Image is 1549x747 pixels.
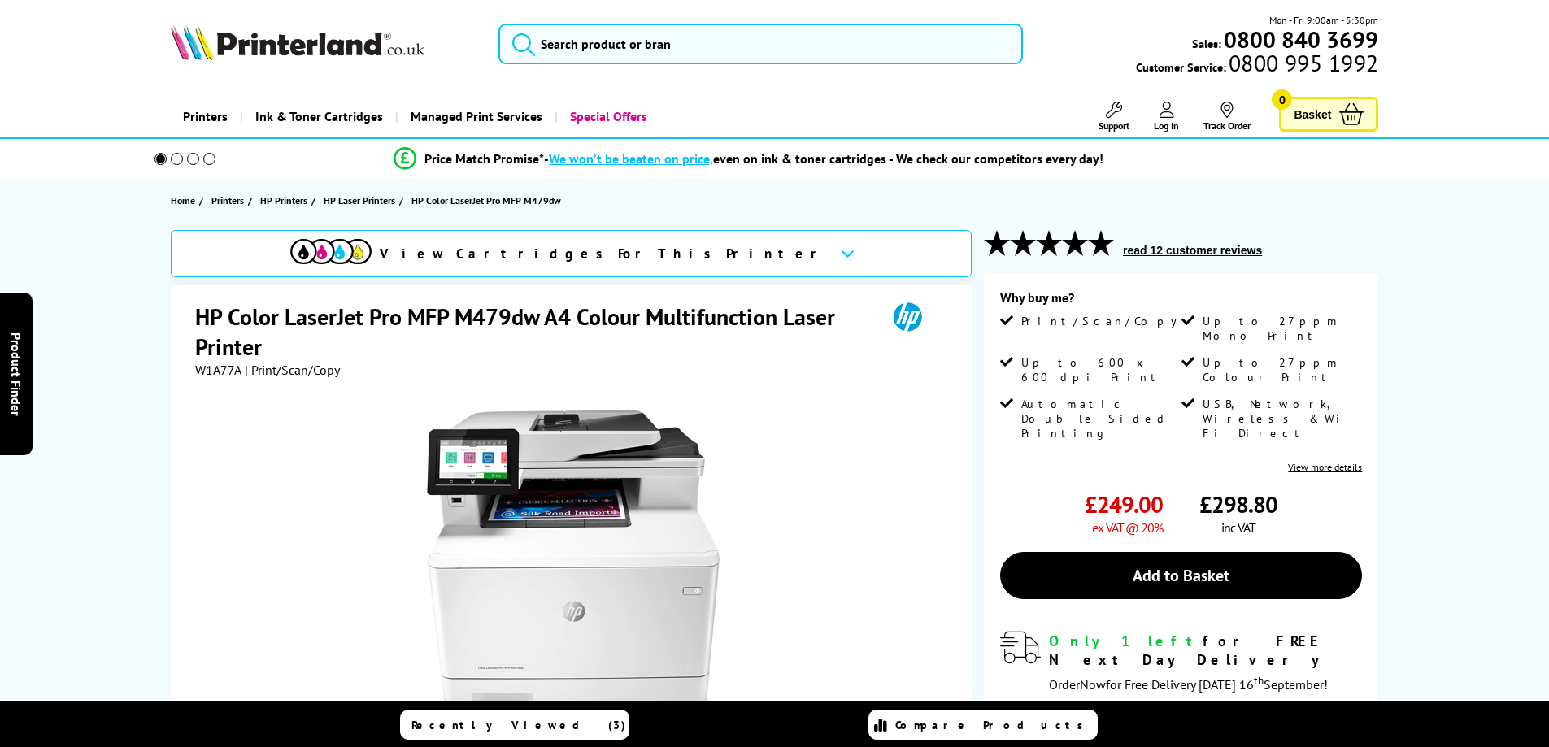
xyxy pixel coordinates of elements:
span: Up to 27ppm Mono Print [1203,314,1359,343]
span: £298.80 [1199,489,1277,519]
span: HP Laser Printers [324,192,395,209]
span: Home [171,192,195,209]
span: Mon - Fri 9:00am - 5:30pm [1269,12,1378,28]
button: read 12 customer reviews [1118,243,1267,258]
a: Printers [171,96,240,137]
span: HP Printers [260,192,307,209]
img: cmyk-icon.svg [290,239,372,264]
span: Print/Scan/Copy [1021,314,1189,328]
a: Track Order [1203,102,1251,132]
span: Support [1099,119,1129,132]
a: Add to Basket [1000,552,1362,599]
input: Search product or bran [498,24,1023,64]
span: W1A77A [195,362,241,378]
span: Automatic Double Sided Printing [1021,397,1177,441]
span: Customer Service: [1136,55,1378,75]
a: Printers [211,192,248,209]
span: Log In [1154,119,1179,132]
span: USB, Network, Wireless & Wi-Fi Direct [1203,397,1359,441]
a: Basket 0 [1279,97,1378,132]
a: Special Offers [555,96,659,137]
a: Home [171,192,199,209]
span: | Print/Scan/Copy [245,362,340,378]
a: 0800 840 3699 [1221,32,1378,47]
h1: HP Color LaserJet Pro MFP M479dw A4 Colour Multifunction Laser Printer [195,302,870,362]
span: Price Match Promise* [424,150,544,167]
span: Printers [211,192,244,209]
sup: th [1254,673,1264,688]
a: Log In [1154,102,1179,132]
a: HP Color LaserJet Pro MFP M479dw [411,192,565,209]
span: Up to 600 x 600 dpi Print [1021,355,1177,384]
b: 0800 840 3699 [1224,24,1378,54]
a: Printerland Logo [171,24,479,63]
span: Compare Products [895,718,1092,732]
span: Only 1 left [1049,632,1203,650]
span: HP Color LaserJet Pro MFP M479dw [411,192,561,209]
div: - even on ink & toner cartridges - We check our competitors every day! [544,150,1103,167]
span: Now [1080,676,1106,693]
span: Order for Free Delivery [DATE] 16 September! [1049,676,1328,693]
a: Support [1099,102,1129,132]
div: for FREE Next Day Delivery [1049,632,1362,669]
span: Product Finder [8,332,24,415]
img: HP [870,302,945,332]
span: We won’t be beaten on price, [549,150,713,167]
a: HP Printers [260,192,311,209]
span: Recently Viewed (3) [411,718,626,732]
span: ex VAT @ 20% [1092,519,1163,536]
a: View more details [1288,461,1362,473]
span: 0800 995 1992 [1226,55,1378,71]
div: Why buy me? [1000,289,1362,314]
img: Printerland Logo [171,24,424,60]
span: inc VAT [1221,519,1255,536]
a: Recently Viewed (3) [400,710,629,740]
span: Ink & Toner Cartridges [255,96,383,137]
span: Up to 27ppm Colour Print [1203,355,1359,384]
a: Managed Print Services [395,96,555,137]
a: HP Laser Printers [324,192,399,209]
span: Sales: [1192,36,1221,51]
span: View Cartridges For This Printer [380,245,827,263]
span: £249.00 [1085,489,1163,519]
span: Basket [1294,103,1331,125]
a: Compare Products [868,710,1098,740]
div: modal_delivery [1000,632,1362,692]
img: HP Color LaserJet Pro MFP M479dw [414,410,733,729]
span: 0 [1272,89,1292,110]
li: modal_Promise [133,145,1366,173]
a: Ink & Toner Cartridges [240,96,395,137]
